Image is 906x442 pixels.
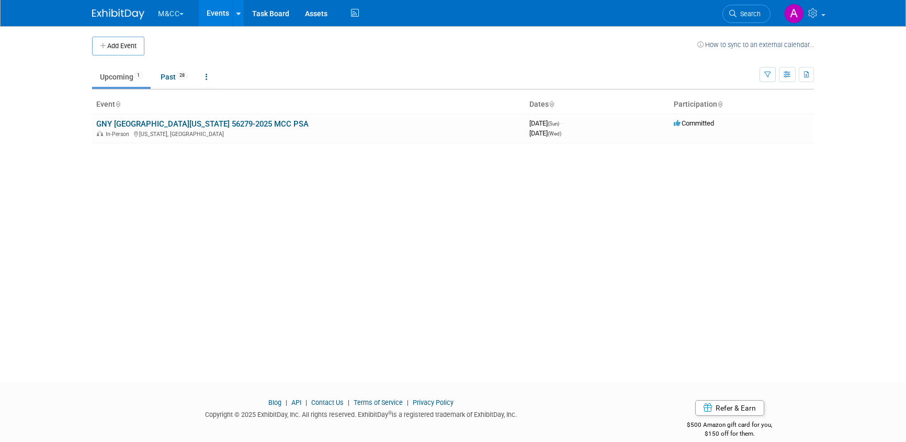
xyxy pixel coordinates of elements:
[134,72,143,80] span: 1
[92,9,144,19] img: ExhibitDay
[548,121,559,127] span: (Sun)
[529,129,561,137] span: [DATE]
[345,399,352,406] span: |
[561,119,562,127] span: -
[784,4,804,24] img: Art Stewart
[525,96,670,114] th: Dates
[92,407,630,420] div: Copyright © 2025 ExhibitDay, Inc. All rights reserved. ExhibitDay is a registered trademark of Ex...
[176,72,188,80] span: 28
[697,41,814,49] a: How to sync to an external calendar...
[722,5,771,23] a: Search
[97,131,103,136] img: In-Person Event
[737,10,761,18] span: Search
[354,399,403,406] a: Terms of Service
[674,119,714,127] span: Committed
[404,399,411,406] span: |
[96,129,521,138] div: [US_STATE], [GEOGRAPHIC_DATA]
[549,100,554,108] a: Sort by Start Date
[283,399,290,406] span: |
[96,119,309,129] a: GNY [GEOGRAPHIC_DATA][US_STATE] 56279-2025 MCC PSA
[413,399,454,406] a: Privacy Policy
[529,119,562,127] span: [DATE]
[717,100,722,108] a: Sort by Participation Type
[645,414,814,438] div: $500 Amazon gift card for you,
[268,399,281,406] a: Blog
[645,429,814,438] div: $150 off for them.
[303,399,310,406] span: |
[92,37,144,55] button: Add Event
[115,100,120,108] a: Sort by Event Name
[388,410,392,416] sup: ®
[670,96,814,114] th: Participation
[106,131,132,138] span: In-Person
[92,67,151,87] a: Upcoming1
[153,67,196,87] a: Past28
[695,400,764,416] a: Refer & Earn
[548,131,561,137] span: (Wed)
[291,399,301,406] a: API
[92,96,525,114] th: Event
[311,399,344,406] a: Contact Us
